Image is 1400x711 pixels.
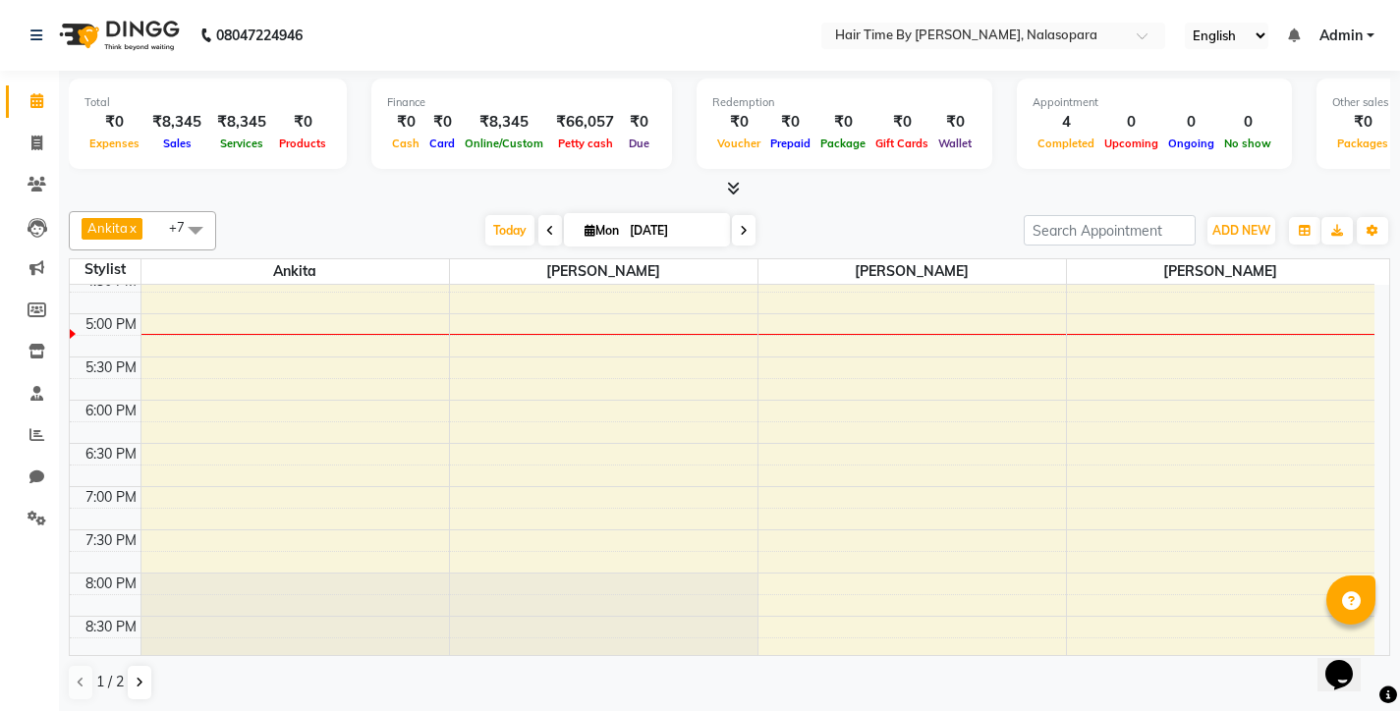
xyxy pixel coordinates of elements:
div: ₹8,345 [209,111,274,134]
iframe: chat widget [1317,632,1380,691]
span: Sales [158,137,196,150]
div: Appointment [1033,94,1276,111]
div: 4 [1033,111,1099,134]
span: 1 / 2 [96,672,124,692]
div: ₹0 [622,111,656,134]
div: 8:00 PM [82,574,140,594]
div: Total [84,94,331,111]
span: Services [215,137,268,150]
div: ₹8,345 [460,111,548,134]
span: Package [815,137,870,150]
span: Cash [387,137,424,150]
div: 0 [1219,111,1276,134]
span: Prepaid [765,137,815,150]
div: 6:00 PM [82,401,140,421]
span: Wallet [933,137,977,150]
span: Packages [1332,137,1393,150]
span: Petty cash [553,137,618,150]
span: Due [624,137,654,150]
span: +7 [169,219,199,235]
a: x [128,220,137,236]
div: ₹0 [1332,111,1393,134]
div: ₹0 [387,111,424,134]
span: Ongoing [1163,137,1219,150]
div: ₹8,345 [144,111,209,134]
div: 7:00 PM [82,487,140,508]
div: 0 [1163,111,1219,134]
div: ₹0 [424,111,460,134]
div: ₹0 [870,111,933,134]
div: 6:30 PM [82,444,140,465]
div: ₹66,057 [548,111,622,134]
span: Mon [580,223,624,238]
span: Completed [1033,137,1099,150]
span: [PERSON_NAME] [758,259,1066,284]
span: Ankita [141,259,449,284]
span: Ankita [87,220,128,236]
input: Search Appointment [1024,215,1196,246]
span: Today [485,215,534,246]
span: Products [274,137,331,150]
span: Expenses [84,137,144,150]
span: Admin [1319,26,1363,46]
button: ADD NEW [1207,217,1275,245]
div: 5:00 PM [82,314,140,335]
div: ₹0 [274,111,331,134]
div: ₹0 [933,111,977,134]
div: Finance [387,94,656,111]
div: 0 [1099,111,1163,134]
input: 2025-09-01 [624,216,722,246]
div: ₹0 [815,111,870,134]
span: Upcoming [1099,137,1163,150]
img: logo [50,8,185,63]
span: Card [424,137,460,150]
b: 08047224946 [216,8,303,63]
span: ADD NEW [1212,223,1270,238]
span: [PERSON_NAME] [1067,259,1375,284]
span: Voucher [712,137,765,150]
div: Stylist [70,259,140,280]
div: Redemption [712,94,977,111]
div: 7:30 PM [82,530,140,551]
span: Online/Custom [460,137,548,150]
span: No show [1219,137,1276,150]
span: [PERSON_NAME] [450,259,757,284]
div: ₹0 [765,111,815,134]
span: Gift Cards [870,137,933,150]
div: 8:30 PM [82,617,140,637]
div: ₹0 [712,111,765,134]
div: ₹0 [84,111,144,134]
div: 5:30 PM [82,357,140,378]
